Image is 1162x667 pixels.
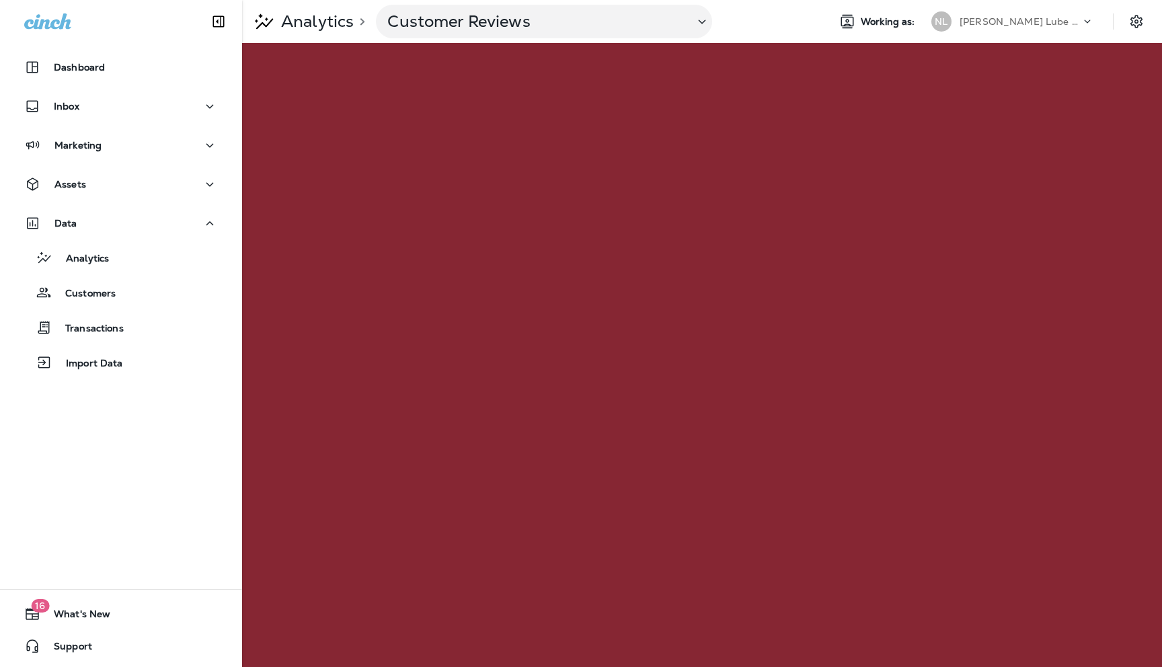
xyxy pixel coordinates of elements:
p: Dashboard [54,62,105,73]
button: Marketing [13,132,229,159]
button: 16What's New [13,600,229,627]
span: Support [40,641,92,657]
button: Transactions [13,313,229,342]
button: Data [13,210,229,237]
p: Marketing [54,140,102,151]
p: Data [54,218,77,229]
p: Customer Reviews [387,11,683,32]
button: Support [13,633,229,660]
p: Assets [54,179,86,190]
button: Customers [13,278,229,307]
span: 16 [31,599,49,613]
button: Import Data [13,348,229,377]
div: NL [931,11,952,32]
button: Inbox [13,93,229,120]
button: Collapse Sidebar [200,8,237,35]
p: > [354,16,365,27]
p: [PERSON_NAME] Lube Centers, Inc [960,16,1081,27]
span: Working as: [861,16,918,28]
button: Assets [13,171,229,198]
p: Analytics [276,11,354,32]
button: Analytics [13,243,229,272]
p: Import Data [52,358,123,370]
p: Customers [52,288,116,301]
button: Dashboard [13,54,229,81]
button: Settings [1124,9,1149,34]
span: What's New [40,609,110,625]
p: Analytics [52,253,109,266]
p: Inbox [54,101,79,112]
p: Transactions [52,323,124,336]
